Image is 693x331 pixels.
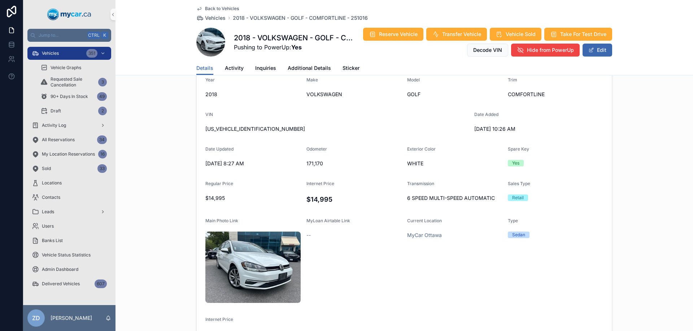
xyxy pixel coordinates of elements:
span: Internet Price [306,181,334,186]
span: Users [42,223,54,229]
span: Vehicles [42,50,59,56]
span: Reserve Vehicle [379,31,418,38]
div: 351 [86,49,97,58]
span: 90+ Days In Stock [51,94,88,99]
h1: 2018 - VOLKSWAGEN - GOLF - COMFORTLINE - 251016 [234,33,354,43]
span: [DATE] 8:27 AM [205,160,301,167]
button: Edit [583,44,612,57]
a: Banks List [27,234,111,247]
span: Leads [42,209,54,215]
span: Details [196,64,213,72]
span: Transfer Vehicle [442,31,481,38]
span: Sticker [343,64,359,72]
span: Vehicle Graphs [51,65,81,71]
div: Yes [512,160,519,166]
span: 6 SPEED MULTI-SPEED AUTOMATIC [407,194,502,202]
span: 2018 [205,91,301,98]
button: Take For Test Drive [544,28,612,41]
a: Users [27,220,111,233]
div: 49 [97,92,107,101]
span: Current Location [407,218,442,223]
span: Decode VIN [473,46,502,54]
img: App logo [47,9,91,20]
span: K [102,32,108,38]
span: -- [306,232,311,239]
span: Back to Vehicles [205,6,239,12]
span: Trim [508,77,517,82]
span: Hide from PowerUp [527,46,574,54]
a: Delivered Vehicles607 [27,277,111,290]
span: Requested Sale Cancellation [51,76,95,88]
span: Pushing to PowerUp: [234,43,354,52]
span: Model [407,77,420,82]
span: Main Photo Link [205,218,238,223]
span: 171,170 [306,160,402,167]
span: Regular Price [205,181,233,186]
a: 2018 - VOLKSWAGEN - GOLF - COMFORTLINE - 251016 [233,14,368,22]
h4: $14,995 [306,194,402,204]
span: $14,995 [205,194,301,202]
span: Spare Key [508,146,529,152]
a: All Reservations34 [27,133,111,146]
span: Vehicle Sold [506,31,536,38]
span: Sold [42,166,51,171]
span: Activity Log [42,122,66,128]
span: Year [205,77,215,82]
span: Locations [42,180,62,186]
a: Vehicles [196,14,226,22]
button: Jump to...CtrlK [27,29,111,42]
span: Inquiries [255,64,276,72]
span: Type [508,218,518,223]
span: ZD [32,314,40,322]
a: Sticker [343,62,359,76]
a: Activity Log [27,119,111,132]
span: Exterior Color [407,146,436,152]
a: Details [196,62,213,75]
span: Additional Details [288,64,331,72]
div: Sedan [512,232,525,238]
span: Admin Dashboard [42,267,78,272]
span: Activity [225,64,244,72]
button: Decode VIN [467,44,508,57]
span: GOLF [407,91,502,98]
span: Delivered Vehicles [42,281,80,287]
a: Leads [27,205,111,218]
span: VOLKSWAGEN [306,91,402,98]
span: Date Updated [205,146,234,152]
div: 3 [98,78,107,86]
p: [PERSON_NAME] [51,314,92,322]
span: All Reservations [42,137,75,143]
a: Inquiries [255,62,276,76]
a: My Location Reservations16 [27,148,111,161]
span: VIN [205,112,213,117]
a: 90+ Days In Stock49 [36,90,111,103]
span: WHITE [407,160,502,167]
button: Reserve Vehicle [363,28,423,41]
span: Internet Price [205,317,233,322]
a: Requested Sale Cancellation3 [36,76,111,89]
div: 33 [97,164,107,173]
button: Hide from PowerUp [511,44,580,57]
a: Back to Vehicles [196,6,239,12]
a: Contacts [27,191,111,204]
span: COMFORTLINE [508,91,603,98]
a: Vehicle Status Statistics [27,249,111,261]
span: Jump to... [39,32,84,38]
a: Additional Details [288,62,331,76]
div: 607 [95,279,107,288]
a: MyCar Ottawa [407,232,442,239]
div: Retail [512,194,524,201]
div: 16 [98,150,107,158]
a: Sold33 [27,162,111,175]
span: Make [306,77,318,82]
a: Locations [27,176,111,189]
span: Ctrl [87,32,100,39]
a: Vehicles351 [27,47,111,60]
span: Date Added [474,112,498,117]
span: Banks List [42,238,63,243]
span: [US_VEHICLE_IDENTIFICATION_NUMBER] [205,125,468,133]
div: scrollable content [23,42,115,300]
span: Sales Type [508,181,530,186]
